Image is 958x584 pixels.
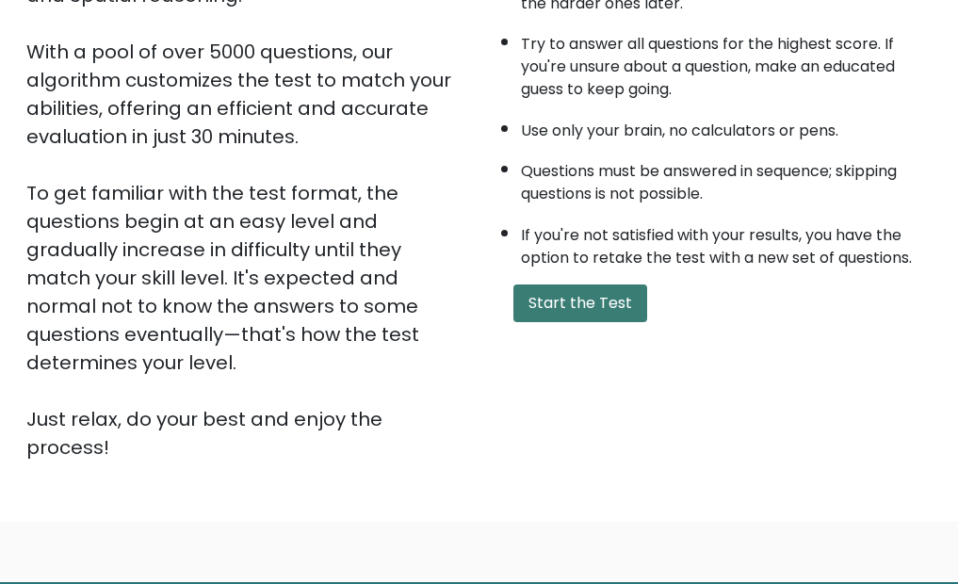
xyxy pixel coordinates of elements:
li: Questions must be answered in sequence; skipping questions is not possible. [521,151,933,205]
li: Try to answer all questions for the highest score. If you're unsure about a question, make an edu... [521,24,933,101]
button: Start the Test [513,284,647,322]
li: Use only your brain, no calculators or pens. [521,110,933,142]
li: If you're not satisfied with your results, you have the option to retake the test with a new set ... [521,215,933,269]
